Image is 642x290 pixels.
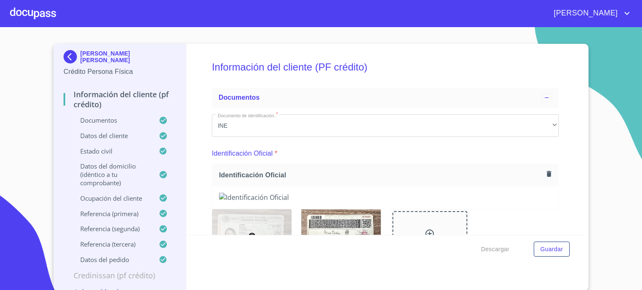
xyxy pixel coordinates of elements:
img: Identificación Oficial [219,193,552,202]
p: Referencia (primera) [64,209,159,218]
p: Referencia (tercera) [64,240,159,248]
div: INE [212,114,559,137]
span: Descargar [481,244,510,255]
p: Datos del domicilio (idéntico a tu comprobante) [64,162,159,187]
p: Estado Civil [64,147,159,155]
img: Docupass spot blue [64,50,80,63]
p: Información del cliente (PF crédito) [64,89,176,109]
p: Credinissan (PF crédito) [64,270,176,280]
p: Crédito Persona Física [64,67,176,77]
span: Guardar [540,244,563,255]
img: Identificación Oficial [301,209,380,261]
span: Identificación Oficial [219,171,543,179]
div: Documentos [212,88,559,108]
p: [PERSON_NAME] [PERSON_NAME] [80,50,176,63]
p: Documentos [64,116,159,124]
button: account of current user [548,7,632,20]
span: Documentos [219,94,260,101]
p: Ocupación del Cliente [64,194,159,202]
p: Referencia (segunda) [64,224,159,233]
span: [PERSON_NAME] [548,7,622,20]
div: [PERSON_NAME] [PERSON_NAME] [64,50,176,67]
p: Identificación Oficial [212,149,273,159]
button: Guardar [534,242,570,257]
h5: Información del cliente (PF crédito) [212,50,559,84]
button: Descargar [478,242,513,257]
p: Datos del cliente [64,131,159,140]
p: Datos del pedido [64,255,159,264]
